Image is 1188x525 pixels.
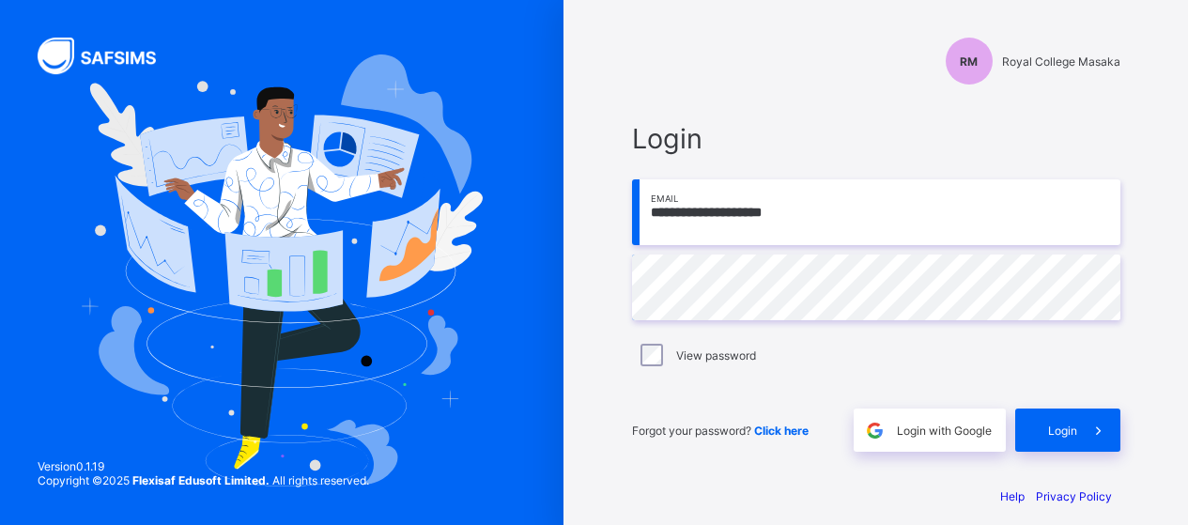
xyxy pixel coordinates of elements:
a: Help [1000,489,1025,503]
img: google.396cfc9801f0270233282035f929180a.svg [864,420,886,441]
span: Royal College Masaka [1002,54,1120,69]
img: Hero Image [81,54,483,487]
a: Click here [754,424,809,438]
span: Forgot your password? [632,424,809,438]
span: Login with Google [897,424,992,438]
strong: Flexisaf Edusoft Limited. [132,473,270,487]
a: Privacy Policy [1036,489,1112,503]
span: Login [1048,424,1077,438]
img: SAFSIMS Logo [38,38,178,74]
label: View password [676,348,756,363]
span: Version 0.1.19 [38,459,369,473]
span: RM [960,54,978,69]
span: Copyright © 2025 All rights reserved. [38,473,369,487]
span: Login [632,122,1120,155]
